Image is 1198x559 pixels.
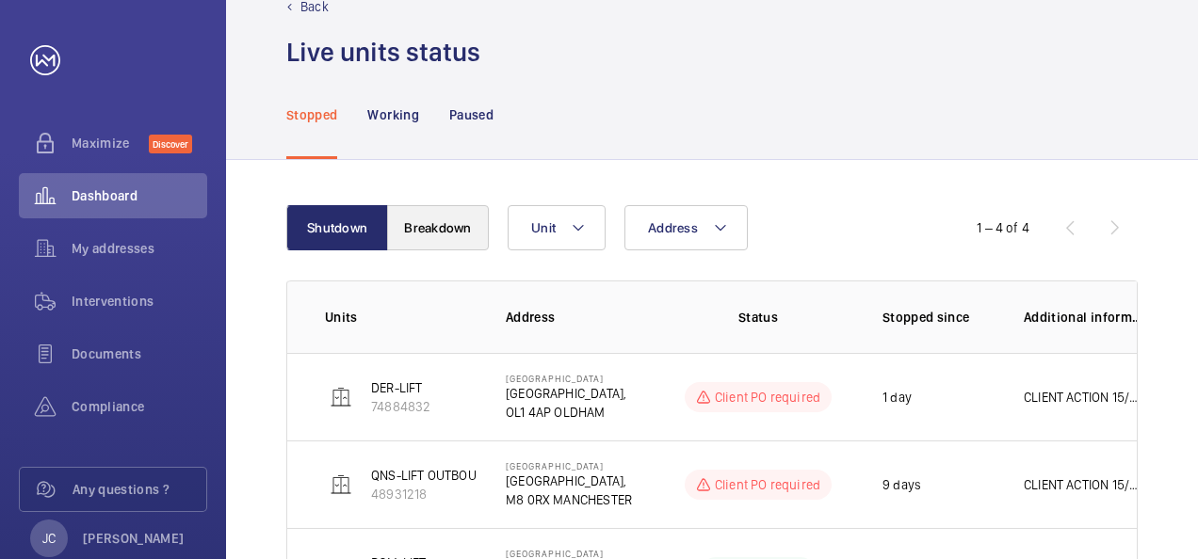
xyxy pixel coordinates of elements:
[1024,475,1144,494] p: CLIENT ACTION 15/09 - Quotation for damaged push buttons issued
[624,205,748,250] button: Address
[508,205,606,250] button: Unit
[387,205,489,250] button: Breakdown
[506,548,635,559] p: [GEOGRAPHIC_DATA]
[531,220,556,235] span: Unit
[882,475,921,494] p: 9 days
[506,403,626,422] p: OL1 4AP OLDHAM
[72,186,207,205] span: Dashboard
[286,105,337,124] p: Stopped
[371,485,494,503] p: 48931218
[72,344,207,363] span: Documents
[977,218,1029,237] div: 1 – 4 of 4
[449,105,494,124] p: Paused
[715,475,820,494] p: Client PO required
[149,135,192,153] span: Discover
[73,480,206,499] span: Any questions ?
[506,308,664,327] p: Address
[72,397,207,416] span: Compliance
[72,134,149,152] span: Maximize
[506,490,632,509] p: M8 0RX MANCHESTER
[371,466,494,485] p: QNS-LIFT OUTBOUND
[882,308,994,327] p: Stopped since
[286,35,480,70] h1: Live units status
[330,473,352,496] img: elevator.svg
[367,105,418,124] p: Working
[371,378,430,397] p: DER-LIFT
[325,308,476,327] p: Units
[1024,388,1144,407] p: CLIENT ACTION 15/09 - Quote issued
[648,220,698,235] span: Address
[371,397,430,416] p: 74884832
[506,460,632,471] p: [GEOGRAPHIC_DATA]
[882,388,912,407] p: 1 day
[42,529,56,548] p: JC
[506,471,632,490] p: [GEOGRAPHIC_DATA],
[715,388,820,407] p: Client PO required
[677,308,839,327] p: Status
[506,373,626,384] p: [GEOGRAPHIC_DATA]
[330,386,352,408] img: elevator.svg
[72,292,207,311] span: Interventions
[286,205,388,250] button: Shutdown
[72,239,207,258] span: My addresses
[506,384,626,403] p: [GEOGRAPHIC_DATA],
[83,529,185,548] p: [PERSON_NAME]
[1024,308,1144,327] p: Additional information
